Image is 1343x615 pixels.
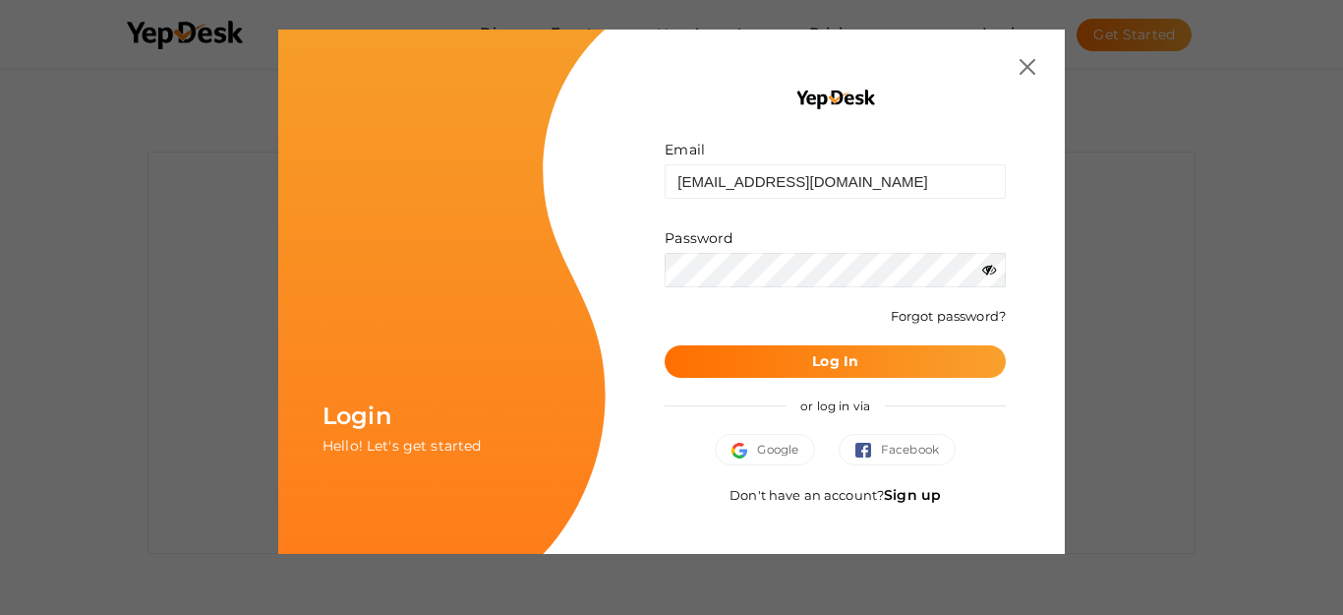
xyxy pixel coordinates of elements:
a: Sign up [884,486,941,504]
span: or log in via [786,384,885,428]
img: facebook.svg [855,443,881,459]
a: Forgot password? [891,308,1006,324]
input: ex: some@example.com [665,164,1006,199]
span: Login [322,401,391,430]
span: Don't have an account? [730,487,941,503]
span: Google [731,440,798,460]
img: close.svg [1020,59,1035,75]
b: Log In [812,352,858,370]
span: Facebook [855,440,939,460]
img: YEP_black_cropped.png [794,89,876,110]
label: Password [665,228,732,248]
button: Facebook [839,434,956,465]
span: Hello! Let's get started [322,437,481,455]
button: Log In [665,345,1006,378]
img: google.svg [731,443,757,459]
button: Google [715,434,815,465]
label: Email [665,140,705,159]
